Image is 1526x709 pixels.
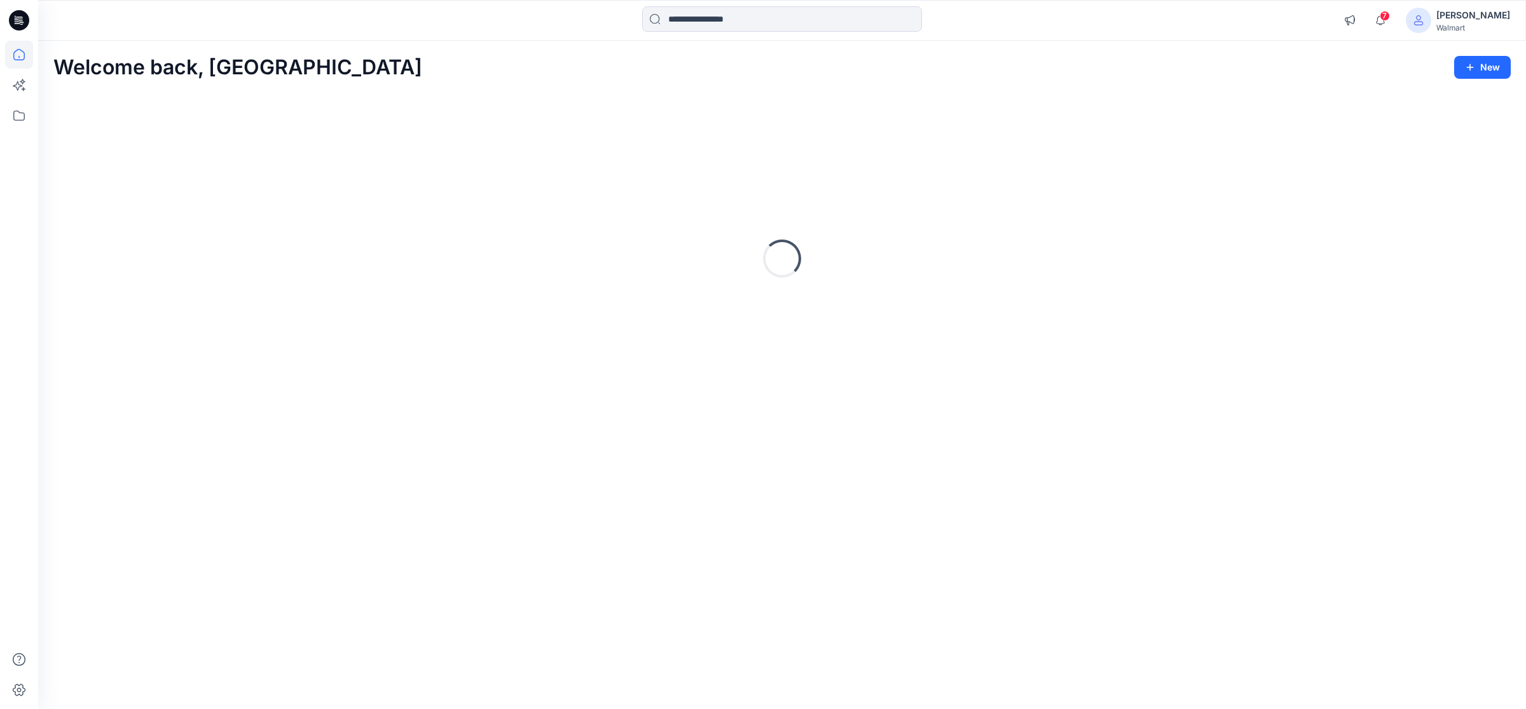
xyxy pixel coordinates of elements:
h2: Welcome back, [GEOGRAPHIC_DATA] [53,56,422,79]
svg: avatar [1413,15,1424,25]
div: [PERSON_NAME] [1436,8,1510,23]
span: 7 [1380,11,1390,21]
div: Walmart [1436,23,1510,32]
button: New [1454,56,1511,79]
